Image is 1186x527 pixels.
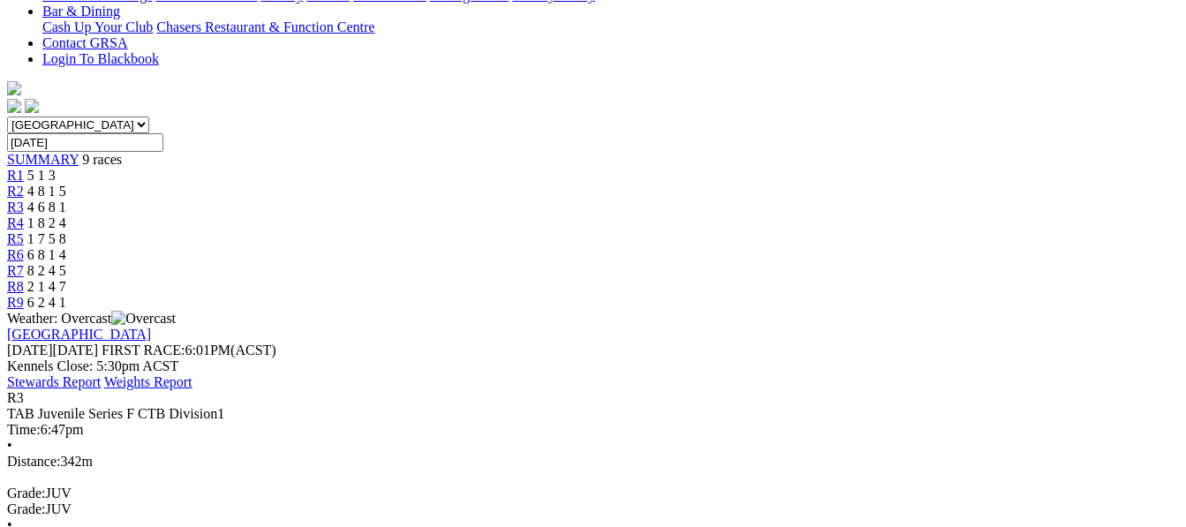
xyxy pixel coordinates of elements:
span: 8 2 4 5 [27,263,66,278]
span: 6 8 1 4 [27,247,66,262]
span: 4 6 8 1 [27,200,66,215]
img: twitter.svg [25,99,39,113]
input: Select date [7,133,163,152]
span: 5 1 3 [27,168,56,183]
span: Grade: [7,486,46,501]
a: R8 [7,279,24,294]
a: R1 [7,168,24,183]
a: Contact GRSA [42,35,127,50]
span: 4 8 1 5 [27,184,66,199]
span: 1 8 2 4 [27,215,66,230]
span: Grade: [7,501,46,516]
a: Login To Blackbook [42,51,159,66]
span: FIRST RACE: [102,343,185,358]
span: Time: [7,422,41,437]
span: 1 7 5 8 [27,231,66,246]
a: Stewards Report [7,374,101,389]
span: 9 races [82,152,122,167]
a: [GEOGRAPHIC_DATA] [7,327,151,342]
span: Weather: Overcast [7,311,176,326]
a: Bar & Dining [42,4,120,19]
a: R6 [7,247,24,262]
a: SUMMARY [7,152,79,167]
a: Chasers Restaurant & Function Centre [156,19,374,34]
span: [DATE] [7,343,98,358]
div: 342m [7,454,1179,470]
img: facebook.svg [7,99,21,113]
a: R9 [7,295,24,310]
span: 6:01PM(ACST) [102,343,276,358]
span: • [7,438,12,453]
a: Cash Up Your Club [42,19,153,34]
div: Bar & Dining [42,19,1179,35]
span: 2 1 4 7 [27,279,66,294]
a: R2 [7,184,24,199]
div: TAB Juvenile Series F CTB Division1 [7,406,1179,422]
a: R3 [7,200,24,215]
span: 6 2 4 1 [27,295,66,310]
span: [DATE] [7,343,53,358]
div: JUV [7,486,1179,501]
a: R4 [7,215,24,230]
span: Distance: [7,454,60,469]
a: R7 [7,263,24,278]
span: R3 [7,390,24,405]
img: Overcast [111,311,176,327]
a: Weights Report [104,374,193,389]
div: Kennels Close: 5:30pm ACST [7,358,1179,374]
div: 6:47pm [7,422,1179,438]
img: logo-grsa-white.png [7,81,21,95]
div: JUV [7,501,1179,517]
a: R5 [7,231,24,246]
